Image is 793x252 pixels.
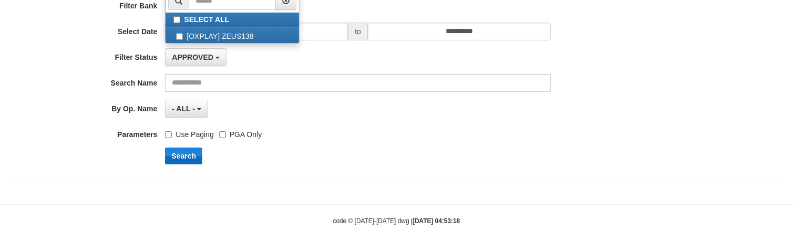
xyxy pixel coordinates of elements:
label: PGA Only [219,125,262,140]
span: - ALL - [172,104,195,113]
input: [OXPLAY] ZEUS138 [176,33,183,40]
input: PGA Only [219,131,226,138]
span: APPROVED [172,53,213,61]
label: Use Paging [165,125,213,140]
button: APPROVED [165,48,226,66]
span: to [348,23,368,40]
label: [OXPLAY] ZEUS138 [166,27,299,43]
input: Use Paging [165,131,172,138]
strong: [DATE] 04:53:18 [413,217,460,225]
button: Search [165,148,202,164]
small: code © [DATE]-[DATE] dwg | [333,217,460,225]
input: SELECT ALL [173,16,180,23]
button: - ALL - [165,100,208,118]
label: SELECT ALL [166,13,299,27]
